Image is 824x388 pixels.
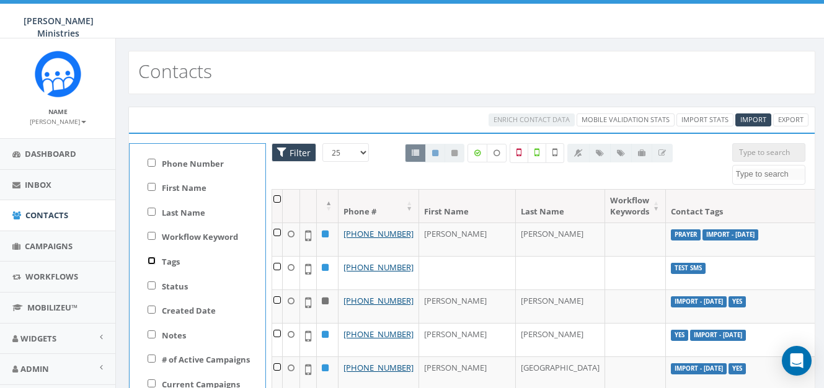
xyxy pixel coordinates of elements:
th: Phone #: activate to sort column ascending [339,190,419,223]
img: Rally_Corp_Icon.png [35,51,81,97]
label: Import - [DATE] [690,330,746,341]
label: Last Name [162,207,205,219]
span: Inbox [25,179,51,190]
span: Campaigns [25,240,73,252]
td: [PERSON_NAME] [419,289,516,323]
label: Import - [DATE] [671,363,727,374]
div: Open Intercom Messenger [782,346,812,376]
label: Data Enriched [467,144,487,162]
td: [PERSON_NAME] [516,223,605,256]
label: Not Validated [546,143,564,163]
small: Name [48,107,68,116]
a: [PHONE_NUMBER] [343,262,414,273]
a: [PHONE_NUMBER] [343,362,414,373]
label: Workflow Keyword [162,231,238,243]
span: [PERSON_NAME] Ministries [24,15,94,39]
th: First Name [419,190,516,223]
span: Widgets [20,333,56,344]
span: Import [740,115,766,124]
label: prayer [671,229,701,240]
a: [PHONE_NUMBER] [343,328,414,340]
span: Dashboard [25,148,76,159]
th: Contact Tags [666,190,821,223]
label: Data not Enriched [487,144,507,162]
a: Mobile Validation Stats [577,113,675,126]
a: [PHONE_NUMBER] [343,228,414,239]
label: First Name [162,182,206,194]
label: Notes [162,330,186,342]
label: Import - [DATE] [702,229,758,240]
td: [PERSON_NAME] [516,323,605,356]
input: Type to search [732,143,805,162]
label: Not a Mobile [510,143,528,163]
span: Advance Filter [272,143,316,162]
td: [PERSON_NAME] [419,323,516,356]
span: MobilizeU™ [27,302,78,313]
label: Import - [DATE] [671,296,727,307]
textarea: Search [736,169,805,180]
span: Contacts [25,209,68,221]
label: Test SMS [671,263,706,274]
a: Import Stats [676,113,733,126]
td: [PERSON_NAME] [516,289,605,323]
label: Created Date [162,305,216,317]
label: Status [162,281,188,293]
label: Yes [671,330,688,341]
a: Import [735,113,771,126]
span: Workflows [25,271,78,282]
td: [PERSON_NAME] [419,223,516,256]
label: Tags [162,256,180,268]
label: Validated [528,143,546,163]
span: Filter [286,147,311,159]
a: Export [773,113,808,126]
span: CSV files only [740,115,766,124]
small: [PERSON_NAME] [30,117,86,126]
span: Admin [20,363,49,374]
label: Phone Number [162,158,224,170]
label: # of Active Campaigns [162,354,250,366]
label: Yes [729,296,746,307]
a: [PERSON_NAME] [30,115,86,126]
h2: Contacts [138,61,212,81]
th: Last Name [516,190,605,223]
th: Workflow Keywords: activate to sort column ascending [605,190,666,223]
label: Yes [729,363,746,374]
a: [PHONE_NUMBER] [343,295,414,306]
